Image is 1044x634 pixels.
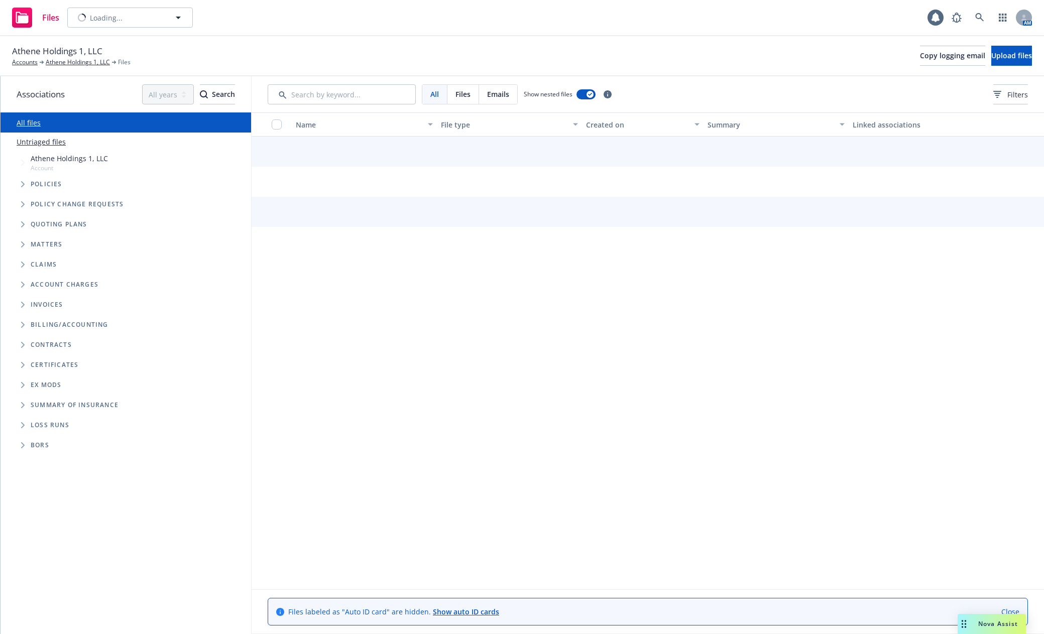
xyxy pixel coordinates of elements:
button: Created on [582,112,703,137]
span: Certificates [31,362,78,368]
span: Quoting plans [31,221,87,227]
span: Files [455,89,471,99]
span: Filters [1007,89,1028,100]
button: File type [437,112,582,137]
span: Loss Runs [31,422,69,428]
a: Close [1001,606,1019,617]
span: Files labeled as "Auto ID card" are hidden. [288,606,499,617]
a: Report a Bug [947,8,967,28]
a: Show auto ID cards [433,607,499,616]
div: Name [296,119,422,130]
span: Loading... [90,13,123,23]
span: Files [118,58,131,67]
span: Matters [31,241,62,247]
span: All [430,89,439,99]
span: Contracts [31,342,72,348]
a: Switch app [993,8,1013,28]
div: Linked associations [853,119,990,130]
a: All files [17,118,41,128]
button: Loading... [67,8,193,28]
span: Nova Assist [978,619,1018,628]
button: Summary [704,112,849,137]
span: BORs [31,442,49,448]
span: Account charges [31,282,98,288]
span: Billing/Accounting [31,322,108,328]
input: Select all [272,119,282,130]
span: Athene Holdings 1, LLC [31,153,108,164]
span: Ex Mods [31,382,61,388]
span: Policies [31,181,62,187]
button: Upload files [991,46,1032,66]
div: Tree Example [1,151,251,315]
span: Associations [17,88,65,101]
a: Untriaged files [17,137,66,147]
a: Search [970,8,990,28]
span: Policy change requests [31,201,124,207]
button: SearchSearch [200,84,235,104]
button: Name [292,112,437,137]
a: Athene Holdings 1, LLC [46,58,110,67]
div: Folder Tree Example [1,315,251,455]
button: Copy logging email [920,46,985,66]
div: Summary [708,119,834,130]
div: Created on [586,119,688,130]
span: Account [31,164,108,172]
span: Show nested files [524,90,572,98]
button: Linked associations [849,112,994,137]
div: File type [441,119,567,130]
button: Nova Assist [958,614,1026,634]
span: Copy logging email [920,51,985,60]
input: Search by keyword... [268,84,416,104]
span: Filters [993,89,1028,100]
button: Filters [993,84,1028,104]
span: Upload files [991,51,1032,60]
span: Emails [487,89,509,99]
span: Invoices [31,302,63,308]
a: Files [8,4,63,32]
span: Summary of insurance [31,402,119,408]
div: Drag to move [958,614,970,634]
span: Files [42,14,59,22]
a: Accounts [12,58,38,67]
svg: Search [200,90,208,98]
div: Search [200,85,235,104]
span: Athene Holdings 1, LLC [12,45,102,58]
span: Claims [31,262,57,268]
